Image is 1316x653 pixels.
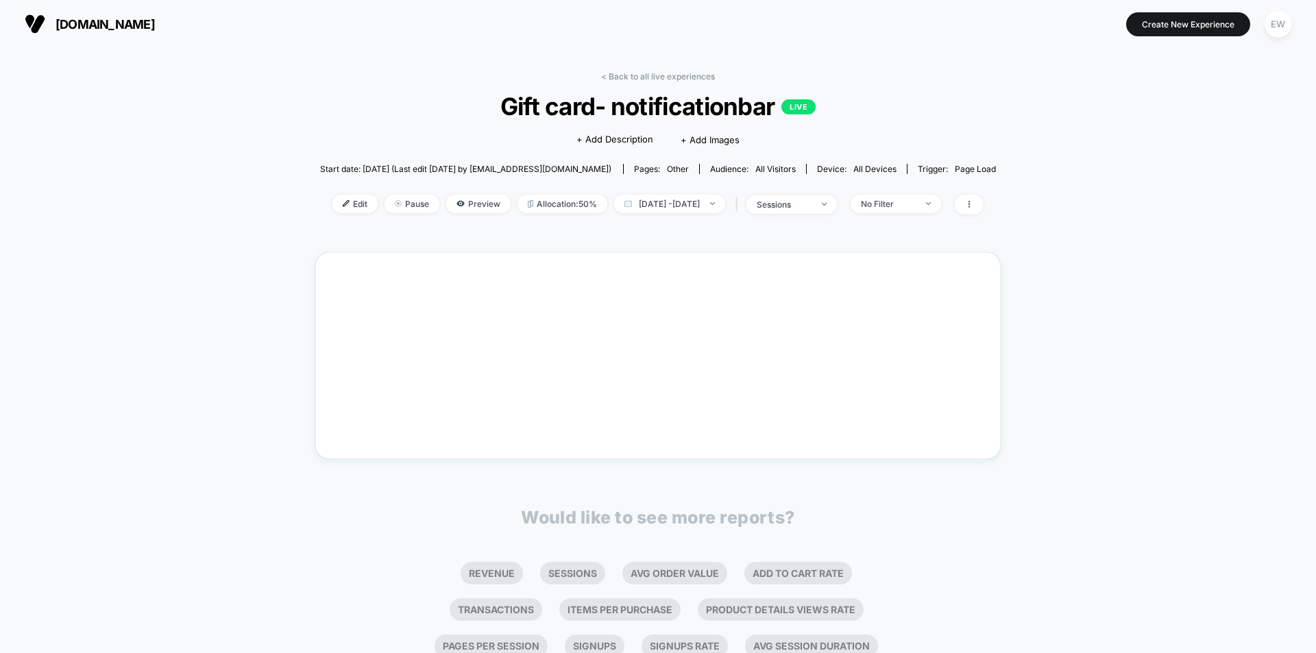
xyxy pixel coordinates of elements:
img: end [926,202,931,205]
div: Trigger: [918,164,996,174]
img: rebalance [528,200,533,208]
span: Edit [332,195,378,213]
span: All Visitors [755,164,796,174]
div: EW [1265,11,1291,38]
span: + Add Images [681,134,740,145]
span: Page Load [955,164,996,174]
img: end [822,203,827,206]
button: [DOMAIN_NAME] [21,13,159,35]
li: Revenue [461,562,523,584]
div: Pages: [634,164,689,174]
span: + Add Description [576,133,653,147]
span: [DATE] - [DATE] [614,195,725,213]
span: Device: [806,164,907,174]
span: Gift card- notificationbar [354,92,962,121]
img: calendar [624,200,632,207]
span: [DOMAIN_NAME] [56,17,155,32]
span: Allocation: 50% [517,195,607,213]
li: Sessions [540,562,605,584]
li: Items Per Purchase [559,598,681,621]
div: sessions [757,199,812,210]
p: Would like to see more reports? [521,507,795,528]
a: < Back to all live experiences [601,71,715,82]
div: Audience: [710,164,796,174]
li: Avg Order Value [622,562,727,584]
p: LIVE [781,99,816,114]
span: Preview [446,195,511,213]
span: | [732,195,746,214]
span: all devices [853,164,897,174]
button: Create New Experience [1126,12,1250,36]
li: Transactions [450,598,542,621]
div: No Filter [861,199,916,209]
span: other [667,164,689,174]
li: Add To Cart Rate [744,562,852,584]
li: Product Details Views Rate [698,598,864,621]
span: Start date: [DATE] (Last edit [DATE] by [EMAIL_ADDRESS][DOMAIN_NAME]) [320,164,611,174]
img: end [710,202,715,205]
button: EW [1260,10,1295,38]
img: edit [343,200,350,207]
img: end [395,200,402,207]
img: Visually logo [25,14,45,34]
span: Pause [385,195,439,213]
